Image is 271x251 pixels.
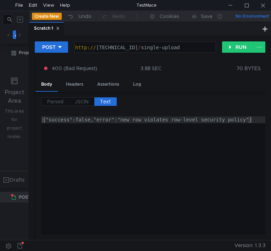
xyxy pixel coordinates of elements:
[34,25,60,32] div: Scratch 1
[78,12,92,21] div: Undo
[112,12,125,21] div: Redo
[42,43,56,51] div: POST
[96,11,130,22] button: Redo
[92,78,125,91] div: Assertions
[237,65,261,72] div: 70 BYTES
[222,41,254,53] button: RUN
[236,13,269,20] div: No Environment
[160,12,179,21] div: Cookies
[127,78,147,91] div: Log
[19,47,34,58] div: Project
[35,78,58,92] div: Body
[100,98,111,105] span: Text
[13,30,23,39] button: All
[75,98,89,105] span: JSON
[234,240,265,251] span: Version: 1.3.3
[62,11,96,22] button: Undo
[10,176,24,184] div: Drafts
[35,41,68,53] button: POST
[32,13,62,20] button: Create New
[52,64,97,72] span: 400 (Bad Request)
[47,98,63,105] span: Parsed
[140,65,162,72] div: 3.88 SEC
[19,192,31,202] span: POST
[60,78,89,91] div: Headers
[201,14,212,19] div: Save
